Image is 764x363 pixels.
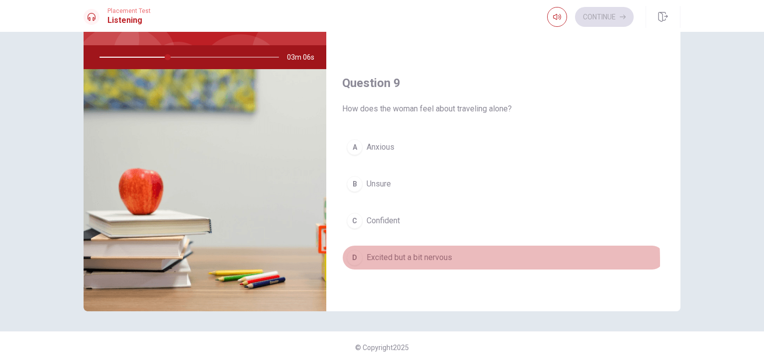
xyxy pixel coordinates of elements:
span: Confident [367,215,400,227]
div: B [347,176,363,192]
span: Anxious [367,141,394,153]
button: BUnsure [342,172,665,196]
img: B2 Recording 9: Discussing Travel Plans [84,69,326,311]
span: How does the woman feel about traveling alone? [342,103,665,115]
button: AAnxious [342,135,665,160]
button: DExcited but a bit nervous [342,245,665,270]
div: A [347,139,363,155]
h1: Listening [107,14,151,26]
h4: Question 9 [342,75,665,91]
span: Placement Test [107,7,151,14]
span: Excited but a bit nervous [367,252,452,264]
div: C [347,213,363,229]
div: D [347,250,363,266]
span: Unsure [367,178,391,190]
button: CConfident [342,208,665,233]
span: © Copyright 2025 [355,344,409,352]
span: 03m 06s [287,45,322,69]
